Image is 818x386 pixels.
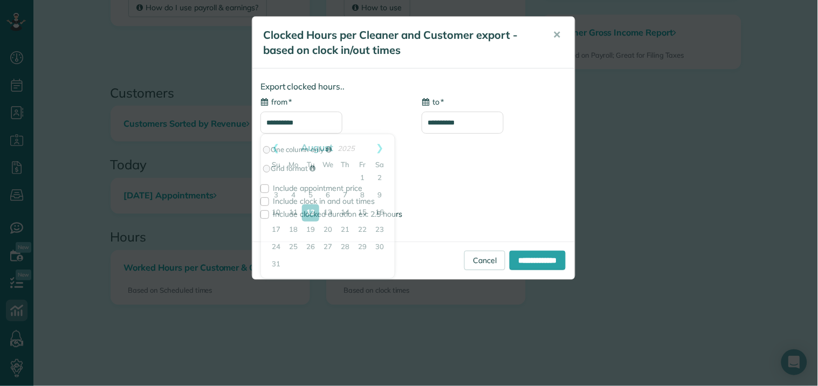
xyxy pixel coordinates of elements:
a: 23 [371,222,388,239]
a: 1 [354,170,371,187]
a: 27 [319,239,336,256]
a: 11 [285,204,302,222]
a: Cancel [464,251,505,270]
a: 20 [319,222,336,239]
a: 15 [354,204,371,222]
span: Tuesday [307,160,315,169]
a: 4 [285,187,302,204]
a: 7 [336,187,354,204]
a: 18 [285,222,302,239]
span: Friday [360,160,366,169]
a: 29 [354,239,371,256]
a: 22 [354,222,371,239]
a: 25 [285,239,302,256]
a: 14 [336,204,354,222]
a: 28 [336,239,354,256]
a: 24 [267,239,285,256]
a: 19 [302,222,319,239]
span: Wednesday [323,160,334,169]
a: 21 [336,222,354,239]
h4: Export clocked hours.. [260,82,567,91]
label: from [260,96,292,107]
a: 2 [371,170,388,187]
span: Grid format [271,163,567,174]
a: 26 [302,239,319,256]
a: 16 [371,204,388,222]
a: 3 [267,187,285,204]
span: Sunday [272,160,281,169]
label: to [422,96,444,107]
a: 10 [267,204,285,222]
a: 30 [371,239,388,256]
a: 12 [302,204,319,222]
span: One column only [271,144,567,155]
span: Saturday [376,160,384,169]
span: Thursday [341,160,350,169]
a: 31 [267,256,285,273]
a: 17 [267,222,285,239]
a: 5 [302,187,319,204]
a: 13 [319,204,336,222]
h5: Clocked Hours per Cleaner and Customer export - based on clock in/out times [263,27,538,58]
span: Monday [289,160,299,169]
a: 8 [354,187,371,204]
a: Next [366,134,395,161]
a: 9 [371,187,388,204]
span: ✕ [553,29,561,41]
a: Prev [261,134,291,161]
span: August [301,141,334,153]
a: 6 [319,187,336,204]
span: 2025 [338,144,355,153]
